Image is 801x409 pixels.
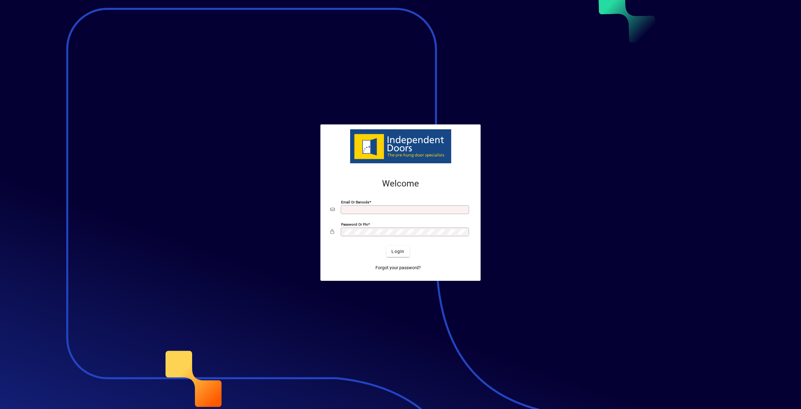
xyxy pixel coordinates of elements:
mat-label: Email or Barcode [341,200,369,204]
a: Forgot your password? [373,262,423,273]
span: Login [391,248,404,255]
h2: Welcome [330,178,471,189]
button: Login [386,246,409,257]
mat-label: Password or Pin [341,222,368,227]
span: Forgot your password? [375,265,421,271]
